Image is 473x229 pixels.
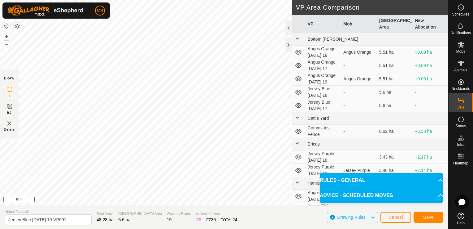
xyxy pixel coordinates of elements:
[377,15,413,33] th: [GEOGRAPHIC_DATA] Area
[451,87,470,91] span: Neckbands
[343,154,374,160] div: -
[412,46,448,59] td: +0.09 ha
[308,141,320,146] span: Ericas
[14,23,21,30] button: Map Layers
[455,124,466,128] span: Status
[7,5,85,16] img: Gallagher Logo
[196,217,201,223] div: IZ
[343,76,374,82] div: Angus Orange
[377,59,413,72] td: 5.51 ha
[454,68,467,72] span: Animals
[296,4,448,11] h2: VP Area Comparison
[343,167,374,174] div: Jersey Purple
[320,188,443,203] p-accordion-header: ADVICE - SCHEDULED MOVES
[5,209,92,214] span: Virtual Paddock
[377,99,413,112] td: 5.6 ha
[449,210,473,227] a: Help
[305,125,341,138] td: Comms test Fence
[305,150,341,164] td: Jersey Purple [DATE] 18
[412,150,448,164] td: +2.17 ha
[343,102,374,109] div: -
[412,59,448,72] td: +0.09 ha
[377,86,413,99] td: 5.6 ha
[4,76,15,81] div: DRAW
[232,217,237,222] span: 24
[343,89,374,96] div: -
[412,164,448,177] td: +2.14 ha
[305,164,341,177] td: Jersey Purple [DATE] 19
[377,72,413,86] td: 5.51 ha
[8,93,11,98] span: IZ
[6,120,13,127] img: VP
[320,173,443,188] p-accordion-header: RULES - GENERAL
[152,197,171,203] a: Contact Us
[305,46,341,59] td: Angus Orange [DATE] 18
[412,72,448,86] td: +0.09 ha
[377,46,413,59] td: 5.51 ha
[343,49,374,56] div: Angus Orange
[456,50,465,53] span: Mobs
[305,86,341,99] td: Jersey Blue [DATE] 18
[119,217,131,222] span: 5.6 ha
[423,215,434,220] span: Save
[305,203,341,216] td: Angus Pink [DATE] 17
[305,15,341,33] th: VP
[305,72,341,86] td: Angus Orange [DATE] 19
[97,217,114,222] span: 48.28 ha
[196,211,237,217] span: Available Points
[457,106,464,109] span: VPs
[122,197,145,203] a: Privacy Policy
[7,110,12,115] span: EZ
[97,7,103,14] span: MB
[3,22,10,30] button: Reset Map
[341,15,377,33] th: Mob
[453,161,468,165] span: Heatmap
[305,190,341,203] td: Angus Pink [DATE] 18
[457,221,465,225] span: Help
[308,116,329,121] span: Cattle Yard
[388,215,403,220] span: Cancel
[211,217,216,222] span: 30
[451,31,471,35] span: Notifications
[343,62,374,69] div: -
[337,215,365,220] span: Drawing Rules
[377,164,413,177] td: 3.46 ha
[221,217,237,223] div: TOTAL
[377,150,413,164] td: 3.43 ha
[308,37,358,42] span: Bottom [PERSON_NAME]
[199,217,202,222] span: 8
[412,125,448,138] td: +5.58 ha
[305,59,341,72] td: Angus Orange [DATE] 17
[343,128,374,135] div: -
[305,99,341,112] td: Jersey Blue [DATE] 17
[414,212,443,223] button: Save
[380,212,411,223] button: Cancel
[308,181,324,186] span: Hamishs
[412,86,448,99] td: -
[206,217,216,223] div: EZ
[320,177,365,184] span: RULES - GENERAL
[119,211,162,216] span: [GEOGRAPHIC_DATA] Area
[457,143,464,146] span: Infra
[167,211,191,216] span: Watering Points
[320,192,393,199] span: ADVICE - SCHEDULED MOVES
[97,211,114,216] span: Total Area
[452,12,469,16] span: Schedules
[167,217,172,222] span: 19
[3,41,10,48] button: –
[412,99,448,112] td: -
[4,127,15,132] span: Delete
[412,15,448,33] th: New Allocation
[3,33,10,40] button: +
[377,125,413,138] td: 0.02 ha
